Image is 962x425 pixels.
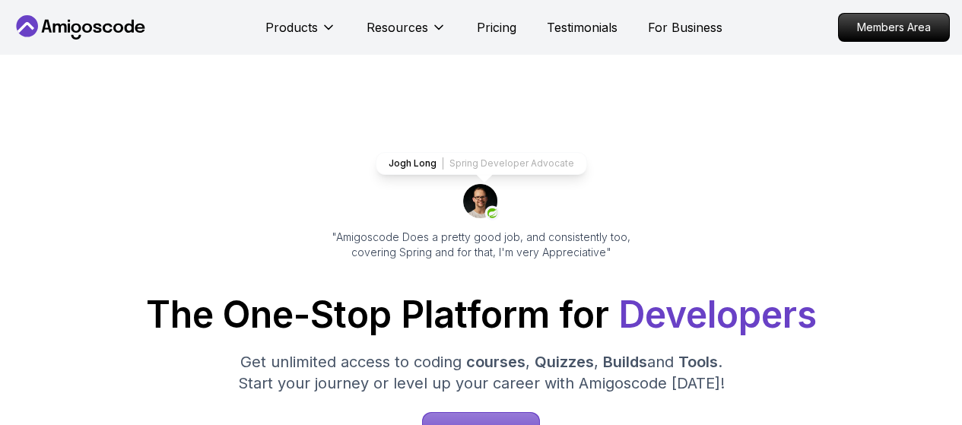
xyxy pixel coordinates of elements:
a: Testimonials [547,18,618,36]
a: For Business [648,18,722,36]
p: "Amigoscode Does a pretty good job, and consistently too, covering Spring and for that, I'm very ... [311,230,652,260]
p: Spring Developer Advocate [449,157,574,170]
p: Jogh Long [389,157,437,170]
span: Builds [603,353,647,371]
span: Quizzes [535,353,594,371]
p: Get unlimited access to coding , , and . Start your journey or level up your career with Amigosco... [226,351,737,394]
button: Products [265,18,336,49]
a: Members Area [838,13,950,42]
p: Products [265,18,318,36]
span: courses [466,353,525,371]
span: Tools [678,353,718,371]
h1: The One-Stop Platform for [12,297,950,333]
p: Members Area [839,14,949,41]
a: Pricing [477,18,516,36]
img: josh long [463,184,500,220]
p: Resources [367,18,428,36]
button: Resources [367,18,446,49]
span: Developers [618,292,817,337]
